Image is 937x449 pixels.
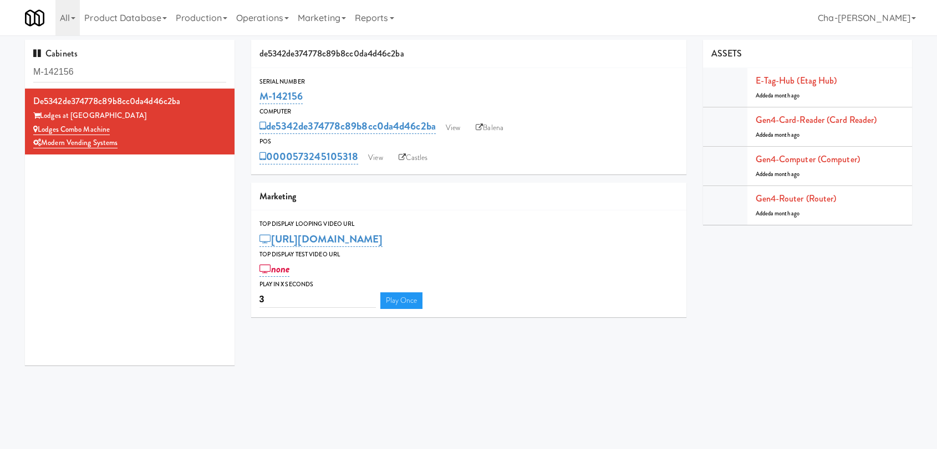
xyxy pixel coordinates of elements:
a: Play Once [380,292,423,309]
div: Top Display Test Video Url [259,249,678,260]
a: Gen4-router (Router) [756,192,837,205]
input: Search cabinets [33,62,226,82]
div: Top Display Looping Video Url [259,219,678,230]
a: E-tag-hub (Etag Hub) [756,74,837,87]
a: de5342de374778c89b8cc0da4d46c2ba [259,118,436,134]
div: POS [259,136,678,147]
a: none [259,261,290,277]
a: Castles [393,149,434,166]
div: Computer [259,106,678,117]
a: M-142156 [259,89,303,104]
a: Modern Vending Systems [33,137,118,148]
span: Added [756,209,800,218]
a: [URL][DOMAIN_NAME] [259,231,383,247]
span: Added [756,170,800,178]
span: ASSETS [711,47,742,60]
div: de5342de374778c89b8cc0da4d46c2ba [33,93,226,110]
a: 0000573245105318 [259,149,359,164]
span: a month ago [771,209,799,218]
div: Lodges at [GEOGRAPHIC_DATA] [33,109,226,123]
div: Serial Number [259,76,678,87]
span: Cabinets [33,47,78,60]
span: Added [756,131,800,139]
span: a month ago [771,170,799,178]
span: a month ago [771,91,799,100]
img: Micromart [25,8,44,28]
li: de5342de374778c89b8cc0da4d46c2baLodges at [GEOGRAPHIC_DATA] Lodges Combo MachineModern Vending Sy... [25,89,235,154]
div: de5342de374778c89b8cc0da4d46c2ba [251,40,686,68]
a: Gen4-card-reader (Card Reader) [756,113,877,126]
a: Lodges Combo Machine [33,124,110,135]
span: a month ago [771,131,799,139]
span: Added [756,91,800,100]
span: Marketing [259,190,297,203]
a: Gen4-computer (Computer) [756,153,860,166]
a: View [440,120,466,136]
a: Balena [470,120,509,136]
a: View [363,149,388,166]
div: Play in X seconds [259,279,678,290]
